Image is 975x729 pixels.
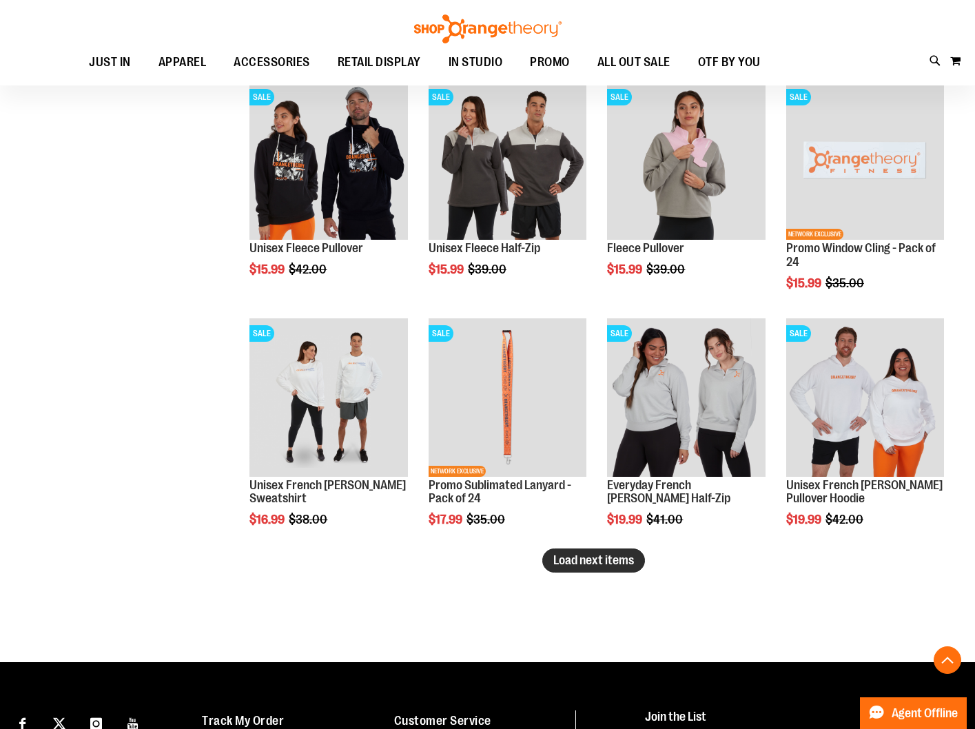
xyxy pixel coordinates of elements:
[607,263,644,276] span: $15.99
[786,276,823,290] span: $15.99
[202,714,284,728] a: Track My Order
[338,47,421,78] span: RETAIL DISPLAY
[786,82,944,242] a: Product image for Window Cling Orange - Pack of 24SALENETWORK EXCLUSIVE
[786,478,943,506] a: Unisex French [PERSON_NAME] Pullover Hoodie
[607,82,765,242] a: Product image for Fleece PulloverSALE
[249,263,287,276] span: $15.99
[860,697,967,729] button: Agent Offline
[429,241,540,255] a: Unisex Fleece Half-Zip
[429,478,571,506] a: Promo Sublimated Lanyard - Pack of 24
[779,75,951,325] div: product
[934,646,961,674] button: Back To Top
[249,89,274,105] span: SALE
[542,548,645,573] button: Load next items
[249,82,407,242] a: Product image for Unisex Fleece PulloverSALE
[289,513,329,526] span: $38.00
[429,466,486,477] span: NETWORK EXCLUSIVE
[786,241,936,269] a: Promo Window Cling - Pack of 24
[786,229,843,240] span: NETWORK EXCLUSIVE
[249,82,407,240] img: Product image for Unisex Fleece Pullover
[786,318,944,476] img: Product image for Unisex French Terry Pullover Hoodie
[892,707,958,720] span: Agent Offline
[786,325,811,342] span: SALE
[89,47,131,78] span: JUST IN
[429,82,586,242] a: Product image for Unisex Fleece Half ZipSALE
[825,513,865,526] span: $42.00
[607,241,684,255] a: Fleece Pullover
[607,325,632,342] span: SALE
[607,318,765,478] a: Product image for Everyday French Terry 1/2 ZipSALE
[646,263,687,276] span: $39.00
[429,263,466,276] span: $15.99
[249,513,287,526] span: $16.99
[429,318,586,478] a: Product image for Sublimated Lanyard - Pack of 24SALENETWORK EXCLUSIVE
[698,47,761,78] span: OTF BY YOU
[449,47,503,78] span: IN STUDIO
[249,318,407,478] a: Unisex French Terry Crewneck Sweatshirt primary imageSALE
[422,311,593,562] div: product
[600,75,772,311] div: product
[786,89,811,105] span: SALE
[429,325,453,342] span: SALE
[779,311,951,562] div: product
[234,47,310,78] span: ACCESSORIES
[249,478,406,506] a: Unisex French [PERSON_NAME] Sweatshirt
[466,513,507,526] span: $35.00
[786,82,944,240] img: Product image for Window Cling Orange - Pack of 24
[422,75,593,311] div: product
[429,82,586,240] img: Product image for Unisex Fleece Half Zip
[243,75,414,311] div: product
[249,241,363,255] a: Unisex Fleece Pullover
[607,513,644,526] span: $19.99
[646,513,685,526] span: $41.00
[553,553,634,567] span: Load next items
[607,478,730,506] a: Everyday French [PERSON_NAME] Half-Zip
[158,47,207,78] span: APPAREL
[786,513,823,526] span: $19.99
[607,82,765,240] img: Product image for Fleece Pullover
[412,14,564,43] img: Shop Orangetheory
[429,318,586,476] img: Product image for Sublimated Lanyard - Pack of 24
[607,89,632,105] span: SALE
[394,714,491,728] a: Customer Service
[600,311,772,562] div: product
[249,325,274,342] span: SALE
[289,263,329,276] span: $42.00
[530,47,570,78] span: PROMO
[243,311,414,562] div: product
[468,263,509,276] span: $39.00
[429,513,464,526] span: $17.99
[825,276,866,290] span: $35.00
[429,89,453,105] span: SALE
[786,318,944,478] a: Product image for Unisex French Terry Pullover HoodieSALE
[597,47,670,78] span: ALL OUT SALE
[249,318,407,476] img: Unisex French Terry Crewneck Sweatshirt primary image
[607,318,765,476] img: Product image for Everyday French Terry 1/2 Zip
